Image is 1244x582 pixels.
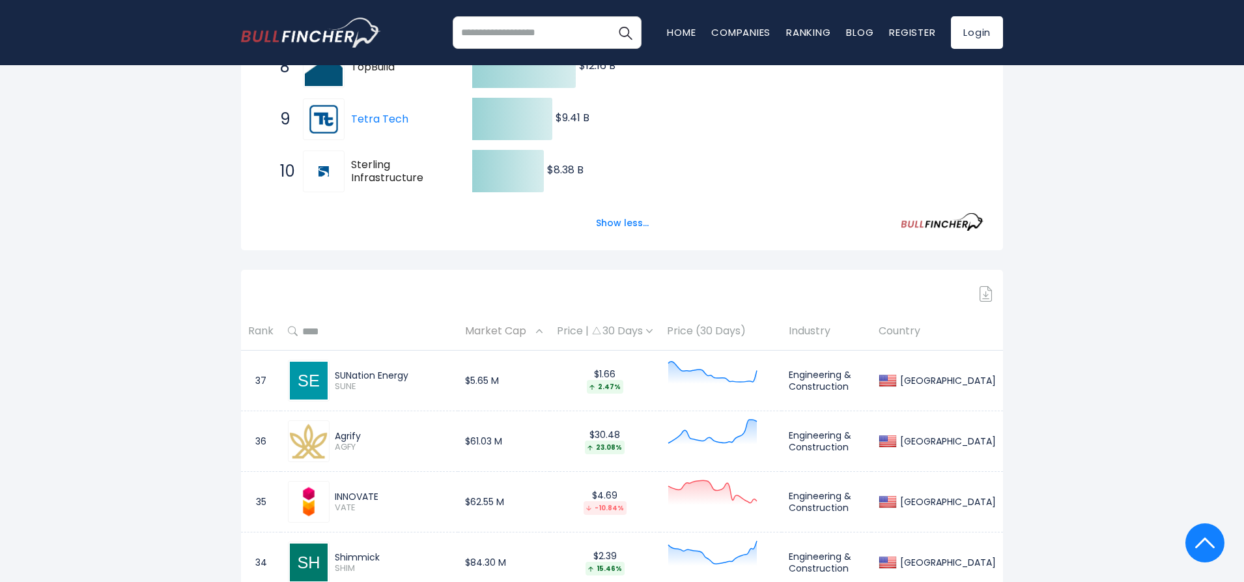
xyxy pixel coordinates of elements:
[351,158,449,186] span: Sterling Infrastructure
[290,483,328,521] img: VATE.png
[241,411,281,472] td: 36
[274,56,287,78] span: 8
[290,422,328,460] img: AGFY.png
[335,442,451,453] span: AGFY
[782,351,871,411] td: Engineering & Construction
[557,368,653,394] div: $1.66
[335,370,451,381] div: SUNation Energy
[335,381,451,392] span: SUNE
[557,325,653,338] div: Price | 30 Days
[335,563,451,574] span: SHIM
[241,472,281,532] td: 35
[609,16,642,49] button: Search
[586,562,625,575] div: 15.46%
[667,25,696,39] a: Home
[303,98,351,140] a: Tetra Tech
[557,489,653,515] div: $4.69
[458,411,550,472] td: $61.03 M
[786,25,830,39] a: Ranking
[335,430,451,442] div: Agrify
[274,160,287,182] span: 10
[241,312,281,351] th: Rank
[241,351,281,411] td: 37
[782,312,871,351] th: Industry
[305,48,343,86] img: TopBuild
[897,496,996,508] div: [GEOGRAPHIC_DATA]
[274,108,287,130] span: 9
[458,351,550,411] td: $5.65 M
[335,551,451,563] div: Shimmick
[587,380,623,394] div: 2.47%
[557,429,653,454] div: $30.48
[335,502,451,514] span: VATE
[458,472,550,532] td: $62.55 M
[584,501,627,515] div: -10.84%
[951,16,1003,49] a: Login
[782,411,871,472] td: Engineering & Construction
[897,435,996,447] div: [GEOGRAPHIC_DATA]
[588,212,657,234] button: Show less...
[557,550,653,575] div: $2.39
[585,441,625,454] div: 23.08%
[241,18,381,48] img: bullfincher logo
[782,472,871,532] td: Engineering & Construction
[897,375,996,386] div: [GEOGRAPHIC_DATA]
[351,111,408,126] a: Tetra Tech
[335,491,451,502] div: INNOVATE
[305,100,343,138] img: Tetra Tech
[465,321,533,342] span: Market Cap
[547,162,584,177] text: $8.38 B
[579,58,615,73] text: $12.16 B
[241,18,381,48] a: Go to homepage
[846,25,873,39] a: Blog
[889,25,935,39] a: Register
[711,25,770,39] a: Companies
[556,110,589,125] text: $9.41 B
[660,312,782,351] th: Price (30 Days)
[897,557,996,568] div: [GEOGRAPHIC_DATA]
[318,166,329,177] img: Sterling Infrastructure
[351,61,449,74] span: TopBuild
